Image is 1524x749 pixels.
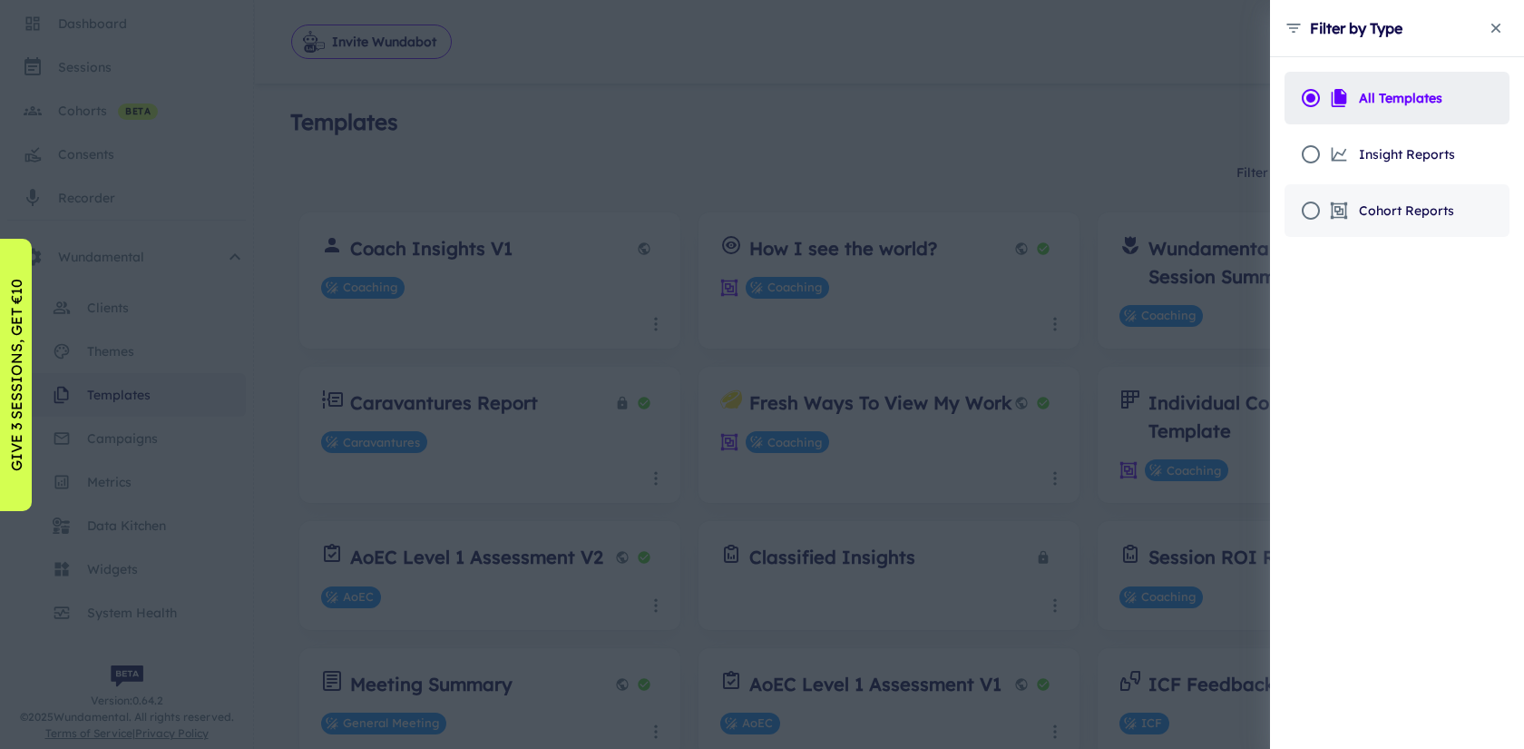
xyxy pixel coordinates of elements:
h6: Filter by Type [1310,17,1402,39]
div: scrollable content [1270,57,1524,251]
p: Cohort Reports [1359,201,1454,221]
p: GIVE 3 SESSIONS, GET €10 [5,279,27,471]
p: All Templates [1359,88,1442,108]
p: Insight Reports [1359,144,1455,164]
